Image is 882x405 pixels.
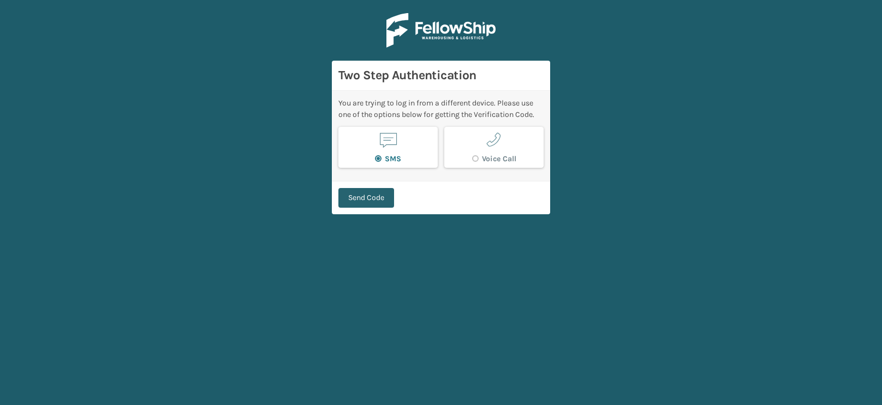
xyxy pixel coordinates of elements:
button: Send Code [338,188,394,208]
label: SMS [375,154,401,163]
div: You are trying to log in from a different device. Please use one of the options below for getting... [338,97,544,120]
img: Logo [386,13,496,48]
h3: Two Step Authentication [338,67,544,84]
label: Voice Call [472,154,516,163]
